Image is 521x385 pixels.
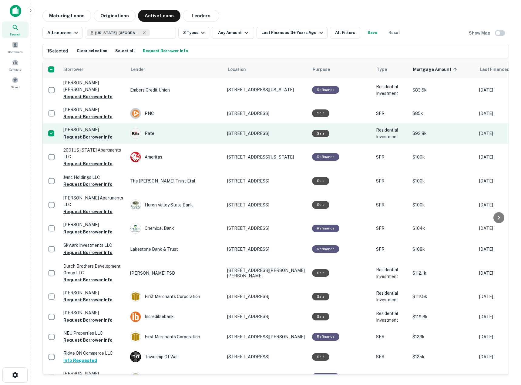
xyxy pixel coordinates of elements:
[130,199,221,210] div: Huron Valley State Bank
[412,374,473,380] p: $125k
[312,109,329,117] div: Sale
[130,152,221,162] div: Ameritas
[183,10,219,22] button: Lenders
[412,154,473,160] p: $100k
[377,66,395,73] span: Type
[130,152,141,162] img: picture
[63,133,113,141] button: Request Borrower Info
[130,108,221,119] div: PNC
[227,354,306,360] p: [STREET_ADDRESS]
[261,29,324,36] div: Last Financed 3+ Years Ago
[312,333,339,340] div: This loan purpose was for refinancing
[376,202,406,208] p: SFR
[312,373,339,381] div: This loan purpose was for refinancing
[114,46,136,55] button: Select all
[376,310,406,323] p: Residential Investment
[412,110,473,117] p: $85k
[130,311,221,322] div: Incrediblebank
[130,108,141,119] img: picture
[10,32,21,37] span: Search
[130,223,141,233] img: picture
[63,310,124,316] p: [PERSON_NAME]
[63,296,113,303] button: Request Borrower Info
[130,128,141,139] img: picture
[8,49,22,54] span: Borrowers
[63,330,124,336] p: NEU Properties LLC
[312,153,339,161] div: This loan purpose was for refinancing
[412,130,473,137] p: $93.8k
[376,178,406,184] p: SFR
[130,270,221,276] p: [PERSON_NAME] FSB
[63,106,124,113] p: [PERSON_NAME]
[60,61,127,78] th: Borrower
[312,313,329,320] div: Sale
[412,353,473,360] p: $125k
[312,353,329,361] div: Sale
[63,242,124,249] p: Skylark Investments LLC
[63,228,113,236] button: Request Borrower Info
[63,370,124,377] p: [PERSON_NAME]
[131,66,145,73] span: Lender
[75,46,109,55] button: Clear selection
[48,48,68,54] h6: 1 Selected
[63,126,124,133] p: [PERSON_NAME]
[312,293,329,300] div: Sale
[409,61,476,78] th: Mortgage Amount
[413,66,459,73] span: Mortgage Amount
[63,79,124,93] p: [PERSON_NAME] [PERSON_NAME]
[42,27,82,39] button: All sources
[373,61,409,78] th: Type
[63,290,124,296] p: [PERSON_NAME]
[63,195,124,208] p: [PERSON_NAME] Apartments LLC
[63,336,113,344] button: Request Borrower Info
[376,246,406,253] p: SFR
[312,130,329,137] div: Sale
[130,332,141,342] img: picture
[63,147,124,160] p: 200 [US_STATE] Apartments LLC
[312,201,329,209] div: Sale
[312,177,329,185] div: Sale
[2,57,29,73] a: Contacts
[130,200,141,210] img: picture
[227,178,306,184] p: [STREET_ADDRESS]
[9,67,21,72] span: Contacts
[11,85,20,89] span: Saved
[130,312,141,322] img: picture
[130,372,221,383] div: Huron Valley State Bank
[376,290,406,303] p: Residential Investment
[376,353,406,360] p: SFR
[2,22,29,38] a: Search
[212,27,254,39] button: Any Amount
[227,111,306,116] p: [STREET_ADDRESS]
[141,46,190,55] button: Request Borrower Info
[227,226,306,231] p: [STREET_ADDRESS]
[412,225,473,232] p: $104k
[412,270,473,276] p: $112.1k
[227,268,306,279] p: [STREET_ADDRESS][PERSON_NAME][PERSON_NAME]
[412,202,473,208] p: $100k
[224,61,309,78] th: Location
[2,39,29,55] a: Borrowers
[130,178,221,184] p: The [PERSON_NAME] Trust Etal
[130,246,221,253] p: Lakestone Bank & Trust
[130,372,141,382] img: picture
[130,128,221,139] div: Rate
[130,331,221,342] div: First Merchants Corporation
[312,225,339,232] div: This loan purpose was for refinancing
[376,110,406,117] p: SFR
[491,336,521,366] iframe: Chat Widget
[227,334,306,340] p: [STREET_ADDRESS][PERSON_NAME]
[257,27,327,39] button: Last Financed 3+ Years Ago
[130,291,141,302] img: picture
[376,83,406,97] p: Residential Investment
[63,93,113,100] button: Request Borrower Info
[130,223,221,234] div: Chemical Bank
[42,10,91,22] button: Maturing Loans
[227,374,306,380] p: [STREET_ADDRESS]
[227,202,306,208] p: [STREET_ADDRESS]
[138,10,180,22] button: Active Loans
[412,293,473,300] p: $112.5k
